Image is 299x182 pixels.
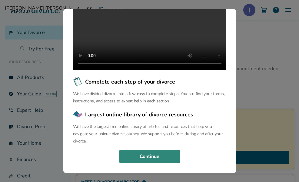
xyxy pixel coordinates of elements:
img: Largest online library of divorce resources [73,110,83,119]
span: Largest online library of divorce resources [85,111,193,118]
button: Continue [119,150,180,163]
p: We have the largest free online library of articles and resources that help you navigate your uni... [73,123,226,145]
span: Complete each step of your divorce [85,78,175,86]
p: We have divided divorce into a few easy to complete steps. You can find your forms, instructions,... [73,90,226,105]
iframe: Chat Widget [269,153,299,182]
img: Complete each step of your divorce [73,77,83,87]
